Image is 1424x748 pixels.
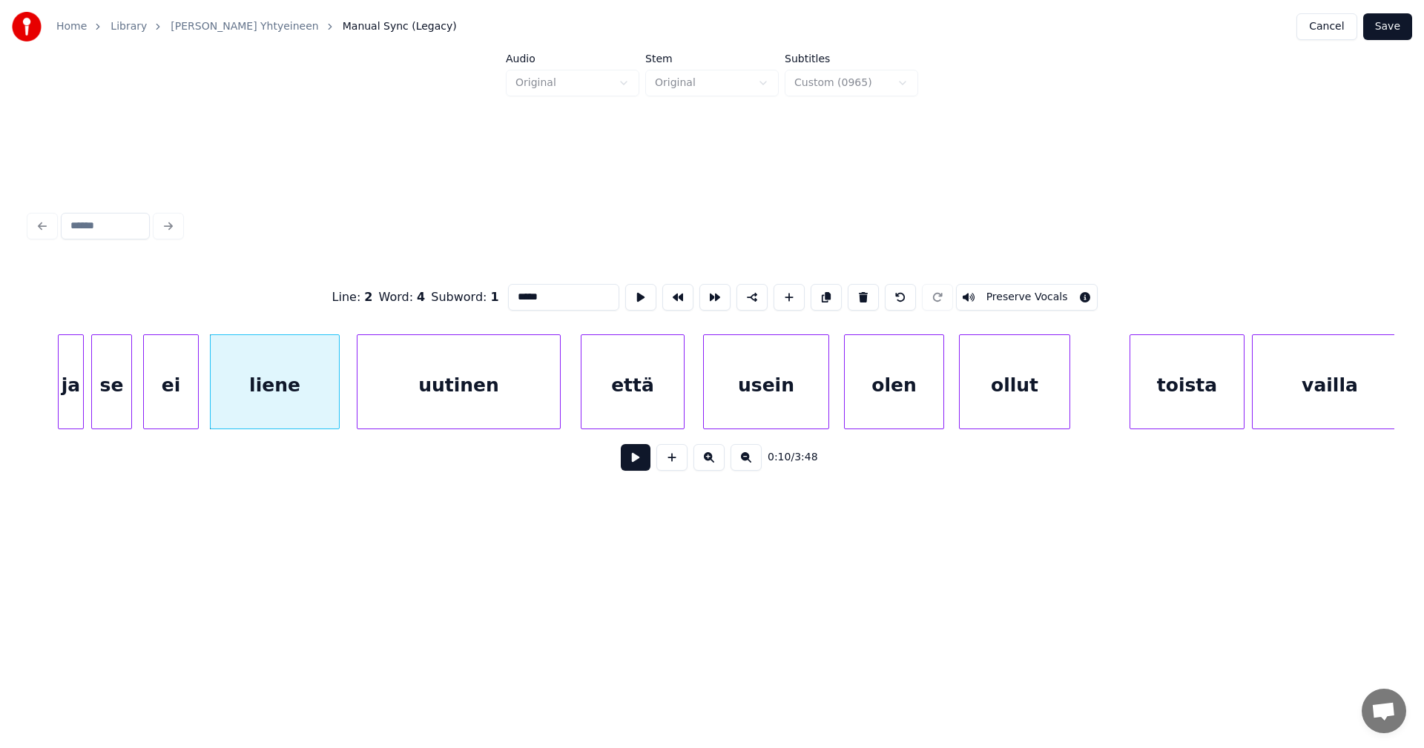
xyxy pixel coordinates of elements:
a: [PERSON_NAME] Yhtyeineen [171,19,318,34]
a: Library [111,19,147,34]
span: 0:10 [768,450,791,465]
div: / [768,450,803,465]
span: 4 [417,290,425,304]
div: Subword : [431,288,498,306]
div: Line : [332,288,373,306]
button: Cancel [1296,13,1357,40]
button: Toggle [956,284,1098,311]
span: Manual Sync (Legacy) [343,19,457,34]
label: Audio [506,53,639,64]
img: youka [12,12,42,42]
label: Stem [645,53,779,64]
div: Avoin keskustelu [1362,689,1406,733]
a: Home [56,19,87,34]
label: Subtitles [785,53,918,64]
nav: breadcrumb [56,19,457,34]
span: 3:48 [794,450,817,465]
span: 1 [491,290,499,304]
div: Word : [379,288,426,306]
span: 2 [364,290,372,304]
button: Save [1363,13,1412,40]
